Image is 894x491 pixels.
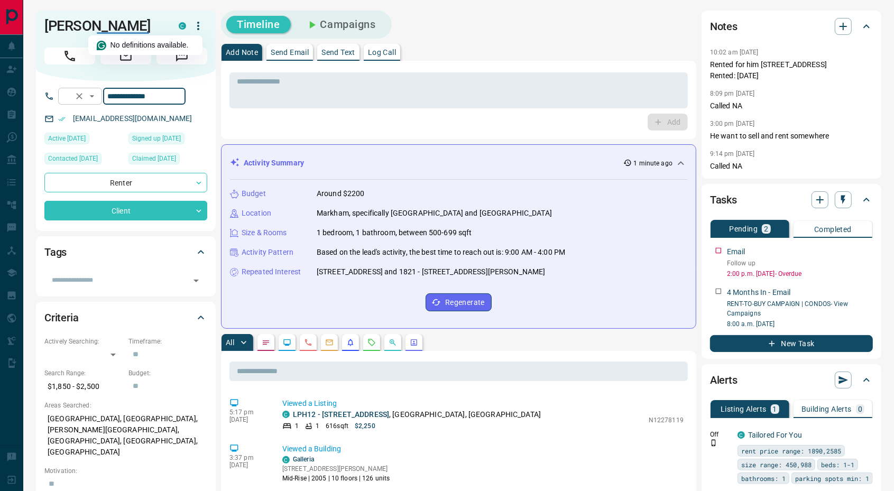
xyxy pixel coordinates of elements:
span: parking spots min: 1 [795,473,869,484]
p: , [GEOGRAPHIC_DATA], [GEOGRAPHIC_DATA] [293,409,541,420]
p: Viewed a Listing [282,398,684,409]
h2: Tasks [710,191,737,208]
h2: Criteria [44,309,79,326]
p: 8:09 pm [DATE] [710,90,755,97]
p: 4 Months In - Email [727,287,791,298]
p: 3:00 pm [DATE] [710,120,755,127]
p: 2:00 p.m. [DATE] - Overdue [727,269,873,279]
p: Size & Rooms [242,227,287,238]
span: Claimed [DATE] [132,153,176,164]
p: Send Text [321,49,355,56]
button: Open [189,273,204,288]
p: Search Range: [44,368,123,378]
svg: Requests [367,338,376,347]
span: rent price range: 1890,2585 [741,446,841,456]
p: Off [710,430,731,439]
h2: Notes [710,18,738,35]
p: 1 bedroom, 1 bathroom, between 500-699 sqft [317,227,472,238]
p: 1 minute ago [634,159,672,168]
p: Budget [242,188,266,199]
div: Alerts [710,367,873,393]
div: Renter [44,173,207,192]
svg: Opportunities [389,338,397,347]
a: LPH12 - [STREET_ADDRESS] [293,410,389,419]
p: Around $2200 [317,188,365,199]
svg: Emails [325,338,334,347]
div: Notes [710,14,873,39]
div: condos.ca [282,456,290,464]
p: 5:17 pm [229,409,266,416]
div: Fri Aug 15 2025 [44,133,123,147]
button: Regenerate [426,293,492,311]
p: Location [242,208,271,219]
span: size range: 450,988 [741,459,812,470]
div: Activity Summary1 minute ago [230,153,687,173]
p: Based on the lead's activity, the best time to reach out is: 9:00 AM - 4:00 PM [317,247,565,258]
p: Log Call [368,49,396,56]
span: beds: 1-1 [821,459,854,470]
p: Listing Alerts [721,405,767,413]
p: Send Email [271,49,309,56]
svg: Listing Alerts [346,338,355,347]
p: Email [727,246,745,257]
p: Activity Pattern [242,247,293,258]
p: 1 [316,421,319,431]
svg: Lead Browsing Activity [283,338,291,347]
p: He want to sell and rent somewhere [710,131,873,142]
svg: Agent Actions [410,338,418,347]
div: condos.ca [179,22,186,30]
svg: Email Verified [58,115,66,123]
button: Open [86,90,98,103]
h1: [PERSON_NAME] [44,17,163,34]
p: 616 sqft [326,421,348,431]
p: Areas Searched: [44,401,207,410]
p: [DATE] [229,416,266,423]
p: Add Note [226,49,258,56]
p: 8:00 a.m. [DATE] [727,319,873,329]
p: Activity Summary [244,158,304,169]
span: Email [100,48,151,64]
p: Mid-Rise | 2005 | 10 floors | 126 units [282,474,390,483]
p: $1,850 - $2,500 [44,378,123,395]
div: condos.ca [738,431,745,439]
button: New Task [710,335,873,352]
p: All [226,339,234,346]
p: [DATE] [229,461,266,469]
p: Budget: [128,368,207,378]
div: Tags [44,239,207,265]
p: [GEOGRAPHIC_DATA], [GEOGRAPHIC_DATA], [PERSON_NAME][GEOGRAPHIC_DATA], [GEOGRAPHIC_DATA], [GEOGRAP... [44,410,207,461]
h2: Alerts [710,372,738,388]
p: Called NA [710,100,873,112]
a: [EMAIL_ADDRESS][DOMAIN_NAME] [73,114,192,123]
p: Viewed a Building [282,443,684,455]
div: Wed Jul 09 2025 [44,153,123,168]
p: N12278119 [649,415,684,425]
p: Called NA [710,161,873,172]
p: 1 [773,405,777,413]
div: Criteria [44,305,207,330]
div: condos.ca [282,411,290,418]
p: [STREET_ADDRESS][PERSON_NAME] [282,464,390,474]
span: Signed up [DATE] [132,133,181,144]
div: Thu Feb 13 2025 [128,153,207,168]
a: Galleria [293,456,314,463]
span: Call [44,48,95,64]
div: Tasks [710,187,873,212]
p: Rented for him [STREET_ADDRESS] Rented: [DATE] [710,59,873,81]
span: bathrooms: 1 [741,473,786,484]
p: Actively Searching: [44,337,123,346]
button: Clear [72,89,87,104]
p: $2,250 [355,421,375,431]
p: Markham, specifically [GEOGRAPHIC_DATA] and [GEOGRAPHIC_DATA] [317,208,552,219]
div: Sun Jul 05 2020 [128,133,207,147]
p: Building Alerts [801,405,852,413]
a: Tailored For You [748,431,802,439]
p: [STREET_ADDRESS] and 1821 - [STREET_ADDRESS][PERSON_NAME] [317,266,546,277]
p: 1 [295,421,299,431]
p: 2 [764,225,768,233]
svg: Notes [262,338,270,347]
span: Active [DATE] [48,133,86,144]
h2: Tags [44,244,67,261]
p: 0 [858,405,862,413]
span: Message [156,48,207,64]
